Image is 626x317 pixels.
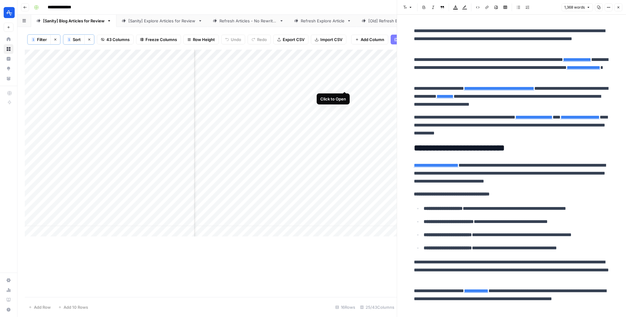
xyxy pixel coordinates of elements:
[231,36,241,43] span: Undo
[32,37,34,42] span: 1
[106,36,130,43] span: 43 Columns
[311,35,346,44] button: Import CSV
[68,37,70,42] span: 1
[183,35,219,44] button: Row Height
[257,36,267,43] span: Redo
[4,275,13,285] a: Settings
[73,36,81,43] span: Sort
[208,15,289,27] a: Refresh Articles - No Rewrites
[31,15,116,27] a: [Sanity] Blog Articles for Review
[283,36,304,43] span: Export CSV
[4,7,15,18] img: Amplitude Logo
[34,304,51,310] span: Add Row
[136,35,181,44] button: Freeze Columns
[289,15,356,27] a: Refresh Explore Article
[4,305,13,315] button: Help + Support
[67,37,71,42] div: 1
[28,35,50,44] button: 1Filter
[145,36,177,43] span: Freeze Columns
[4,285,13,295] a: Usage
[31,37,35,42] div: 1
[64,304,88,310] span: Add 10 Rows
[97,35,134,44] button: 43 Columns
[564,5,585,10] span: 1,368 words
[116,15,208,27] a: [Sanity] Explore Articles for Review
[4,295,13,305] a: Learning Hub
[273,35,308,44] button: Export CSV
[320,96,346,102] div: Click to Open
[43,18,105,24] div: [Sanity] Blog Articles for Review
[219,18,277,24] div: Refresh Articles - No Rewrites
[4,44,13,54] a: Browse
[63,35,84,44] button: 1Sort
[221,35,245,44] button: Undo
[4,5,13,20] button: Workspace: Amplitude
[562,3,593,11] button: 1,368 words
[248,35,271,44] button: Redo
[193,36,215,43] span: Row Height
[356,15,431,27] a: [Old] Refresh Blog Articles
[4,54,13,64] a: Insights
[128,18,196,24] div: [Sanity] Explore Articles for Review
[358,302,397,312] div: 25/43 Columns
[301,18,344,24] div: Refresh Explore Article
[4,64,13,74] a: Opportunities
[361,36,384,43] span: Add Column
[333,302,358,312] div: 16 Rows
[351,35,388,44] button: Add Column
[25,302,54,312] button: Add Row
[320,36,342,43] span: Import CSV
[54,302,92,312] button: Add 10 Rows
[4,34,13,44] a: Home
[368,18,419,24] div: [Old] Refresh Blog Articles
[4,74,13,83] a: Your Data
[37,36,47,43] span: Filter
